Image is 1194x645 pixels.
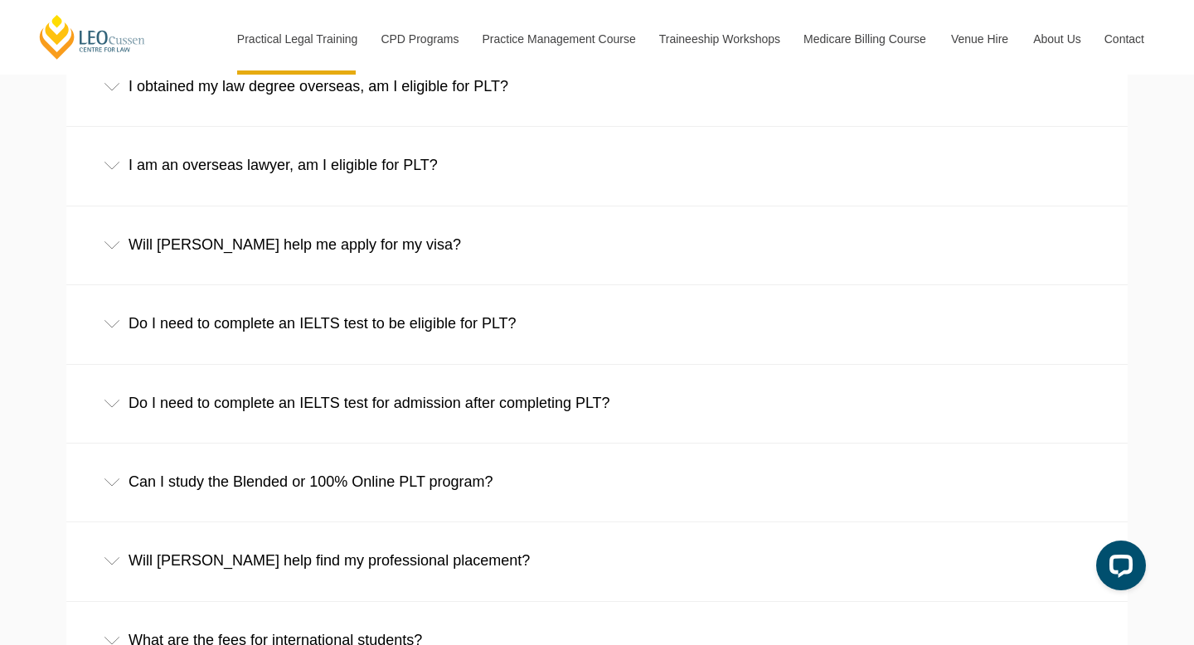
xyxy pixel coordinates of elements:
a: Practical Legal Training [225,3,369,75]
div: Can I study the Blended or 100% Online PLT program? [66,444,1128,521]
a: Medicare Billing Course [791,3,939,75]
div: Do I need to complete an IELTS test to be eligible for PLT? [66,285,1128,362]
div: I am an overseas lawyer, am I eligible for PLT? [66,127,1128,204]
iframe: LiveChat chat widget [1083,534,1153,604]
div: I obtained my law degree overseas, am I eligible for PLT? [66,48,1128,125]
a: Contact [1092,3,1157,75]
a: Venue Hire [939,3,1021,75]
div: Will [PERSON_NAME] help find my professional placement? [66,522,1128,599]
div: Do I need to complete an IELTS test for admission after completing PLT? [66,365,1128,442]
a: Traineeship Workshops [647,3,791,75]
a: [PERSON_NAME] Centre for Law [37,13,148,61]
a: About Us [1021,3,1092,75]
div: Will [PERSON_NAME] help me apply for my visa? [66,206,1128,284]
a: Practice Management Course [470,3,647,75]
a: CPD Programs [368,3,469,75]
